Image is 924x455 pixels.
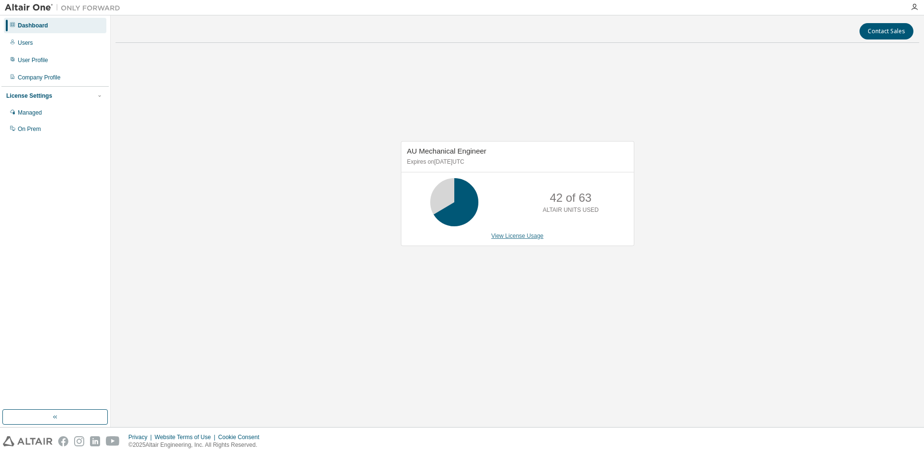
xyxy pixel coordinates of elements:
div: Company Profile [18,74,61,81]
p: © 2025 Altair Engineering, Inc. All Rights Reserved. [128,441,265,449]
p: ALTAIR UNITS USED [543,206,599,214]
img: facebook.svg [58,436,68,446]
div: License Settings [6,92,52,100]
img: youtube.svg [106,436,120,446]
div: Users [18,39,33,47]
button: Contact Sales [860,23,913,39]
div: Website Terms of Use [154,433,218,441]
a: View License Usage [491,233,544,239]
div: Dashboard [18,22,48,29]
img: instagram.svg [74,436,84,446]
img: linkedin.svg [90,436,100,446]
span: AU Mechanical Engineer [407,147,487,155]
div: Cookie Consent [218,433,265,441]
div: Privacy [128,433,154,441]
div: Managed [18,109,42,117]
div: On Prem [18,125,41,133]
img: Altair One [5,3,125,13]
div: User Profile [18,56,48,64]
p: Expires on [DATE] UTC [407,158,626,166]
img: altair_logo.svg [3,436,52,446]
p: 42 of 63 [550,190,591,206]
